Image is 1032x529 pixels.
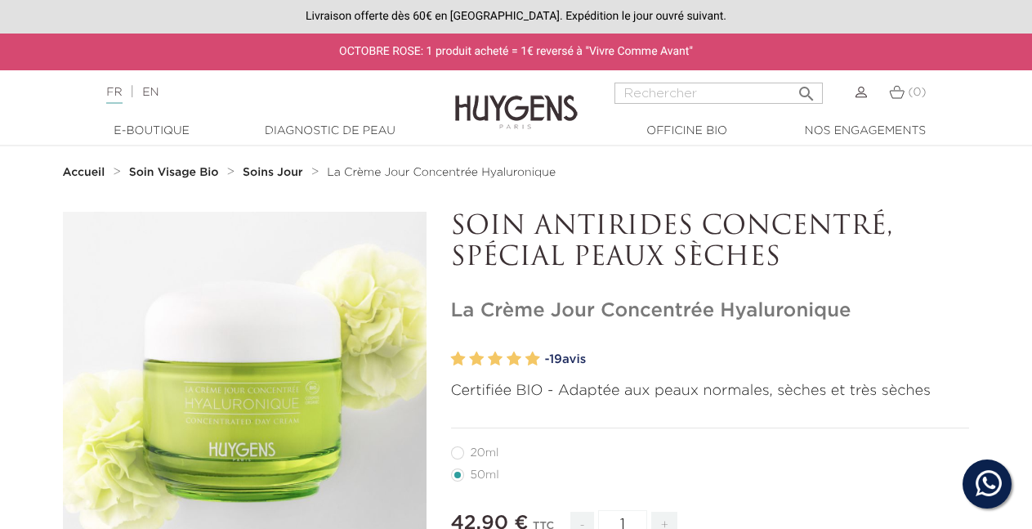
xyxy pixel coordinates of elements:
[605,123,769,140] a: Officine Bio
[784,123,947,140] a: Nos engagements
[451,380,970,402] p: Certifiée BIO - Adaptée aux peaux normales, sèches et très sèches
[549,353,562,365] span: 19
[614,83,823,104] input: Rechercher
[451,468,519,482] label: 50ml
[455,69,578,132] img: Huygens
[248,123,412,140] a: Diagnostic de peau
[327,166,556,179] a: La Crème Jour Concentrée Hyaluronique
[488,347,503,371] label: 3
[469,347,484,371] label: 2
[243,167,303,178] strong: Soins Jour
[63,166,109,179] a: Accueil
[451,299,970,323] h1: La Crème Jour Concentrée Hyaluronique
[106,87,122,104] a: FR
[507,347,521,371] label: 4
[129,166,223,179] a: Soin Visage Bio
[451,347,466,371] label: 1
[525,347,540,371] label: 5
[327,167,556,178] span: La Crème Jour Concentrée Hyaluronique
[63,167,105,178] strong: Accueil
[129,167,219,178] strong: Soin Visage Bio
[98,83,418,102] div: |
[243,166,306,179] a: Soins Jour
[451,212,970,275] p: SOIN ANTIRIDES CONCENTRÉ, SPÉCIAL PEAUX SÈCHES
[545,347,970,372] a: -19avis
[70,123,234,140] a: E-Boutique
[142,87,159,98] a: EN
[792,78,821,100] button: 
[909,87,927,98] span: (0)
[451,446,519,460] label: 20ml
[797,79,816,99] i: 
